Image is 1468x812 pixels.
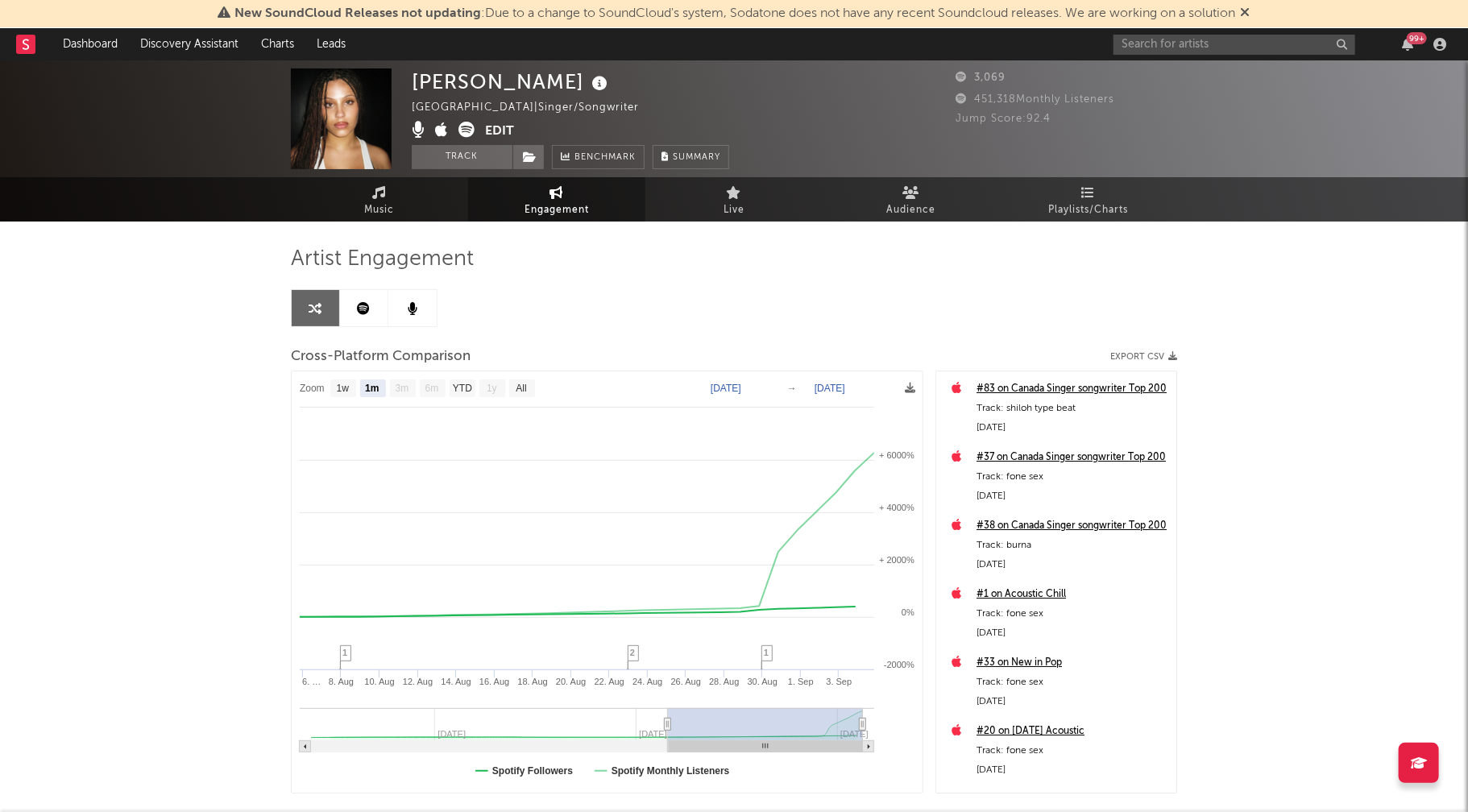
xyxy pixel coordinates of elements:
[250,28,305,60] a: Charts
[653,145,729,169] button: Summary
[879,450,914,460] text: + 6000%
[441,677,471,686] text: 14. Aug
[129,28,250,60] a: Discovery Assistant
[1407,32,1427,44] div: 99 +
[977,448,1168,467] a: #37 on Canada Singer songwriter Top 200
[977,487,1168,506] div: [DATE]
[711,383,741,394] text: [DATE]
[879,555,914,565] text: + 2000%
[977,623,1168,643] div: [DATE]
[1241,7,1250,20] span: Dismiss
[453,383,472,395] text: YTD
[902,607,914,617] text: 0%
[300,383,325,395] text: Zoom
[977,467,1168,487] div: Track: fone sex
[879,503,914,512] text: + 4000%
[977,692,1168,711] div: [DATE]
[412,145,512,169] button: Track
[1000,177,1177,222] a: Playlists/Charts
[977,673,1168,692] div: Track: fone sex
[487,383,497,395] text: 1y
[827,677,852,686] text: 3. Sep
[977,760,1168,780] div: [DATE]
[492,765,573,777] text: Spotify Followers
[412,68,612,95] div: [PERSON_NAME]
[556,677,586,686] text: 20. Aug
[552,145,645,169] a: Benchmark
[525,201,589,220] span: Engagement
[977,604,1168,623] div: Track: fone sex
[977,741,1168,760] div: Track: fone sex
[977,399,1168,418] div: Track: shiloh type beat
[235,7,482,20] span: New SoundCloud Releases not updating
[645,177,823,222] a: Live
[412,98,657,118] div: [GEOGRAPHIC_DATA] | Singer/Songwriter
[302,677,321,686] text: 6. …
[291,250,474,269] span: Artist Engagement
[52,28,129,60] a: Dashboard
[595,677,624,686] text: 22. Aug
[673,153,720,162] span: Summary
[823,177,1000,222] a: Audience
[956,72,1006,83] span: 3,069
[468,177,645,222] a: Engagement
[748,677,778,686] text: 30. Aug
[632,677,662,686] text: 24. Aug
[977,722,1168,741] a: #20 on [DATE] Acoustic
[305,28,357,60] a: Leads
[887,201,936,220] span: Audience
[1402,38,1413,51] button: 99+
[709,677,739,686] text: 28. Aug
[977,379,1168,399] a: #83 on Canada Singer songwriter Top 200
[956,114,1051,124] span: Jump Score: 92.4
[235,7,1236,20] span: : Due to a change to SoundCloud's system, Sodatone does not have any recent Soundcloud releases. ...
[612,765,730,777] text: Spotify Monthly Listeners
[977,585,1168,604] a: #1 on Acoustic Chill
[977,516,1168,536] a: #38 on Canada Singer songwriter Top 200
[291,347,471,367] span: Cross-Platform Comparison
[977,790,1168,810] a: #20 on [DATE] Acoustic
[1110,352,1177,362] button: Export CSV
[364,677,394,686] text: 10. Aug
[956,94,1114,105] span: 451,318 Monthly Listeners
[630,648,635,657] span: 2
[329,677,354,686] text: 8. Aug
[884,660,914,669] text: -2000%
[485,122,514,142] button: Edit
[516,383,526,395] text: All
[977,536,1168,555] div: Track: burna
[479,677,509,686] text: 16. Aug
[291,177,468,222] a: Music
[671,677,701,686] text: 26. Aug
[815,383,845,394] text: [DATE]
[764,648,769,657] span: 1
[574,148,636,168] span: Benchmark
[365,201,395,220] span: Music
[787,383,797,394] text: →
[403,677,433,686] text: 12. Aug
[342,648,347,657] span: 1
[840,729,869,739] text: [DATE]
[724,201,744,220] span: Live
[1049,201,1129,220] span: Playlists/Charts
[517,677,547,686] text: 18. Aug
[977,653,1168,673] a: #33 on New in Pop
[337,383,350,395] text: 1w
[977,555,1168,574] div: [DATE]
[977,418,1168,437] div: [DATE]
[396,383,409,395] text: 3m
[788,677,814,686] text: 1. Sep
[1113,35,1355,55] input: Search for artists
[365,383,379,395] text: 1m
[425,383,439,395] text: 6m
